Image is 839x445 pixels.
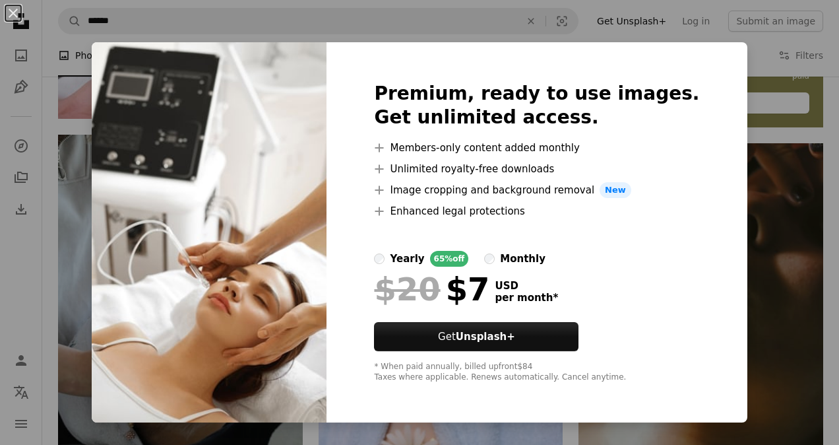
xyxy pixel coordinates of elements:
li: Enhanced legal protections [374,203,699,219]
input: yearly65%off [374,254,385,264]
div: 65% off [430,251,469,267]
li: Unlimited royalty-free downloads [374,161,699,177]
span: USD [495,280,558,292]
div: yearly [390,251,424,267]
li: Image cropping and background removal [374,182,699,198]
div: * When paid annually, billed upfront $84 Taxes where applicable. Renews automatically. Cancel any... [374,362,699,383]
div: $7 [374,272,489,306]
div: monthly [500,251,545,267]
input: monthly [484,254,495,264]
h2: Premium, ready to use images. Get unlimited access. [374,82,699,129]
strong: Unsplash+ [456,331,515,343]
span: per month * [495,292,558,304]
span: New [600,182,631,198]
span: $20 [374,272,440,306]
button: GetUnsplash+ [374,322,578,351]
img: premium_photo-1663011293702-32d7522393ca [92,42,326,423]
li: Members-only content added monthly [374,140,699,156]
